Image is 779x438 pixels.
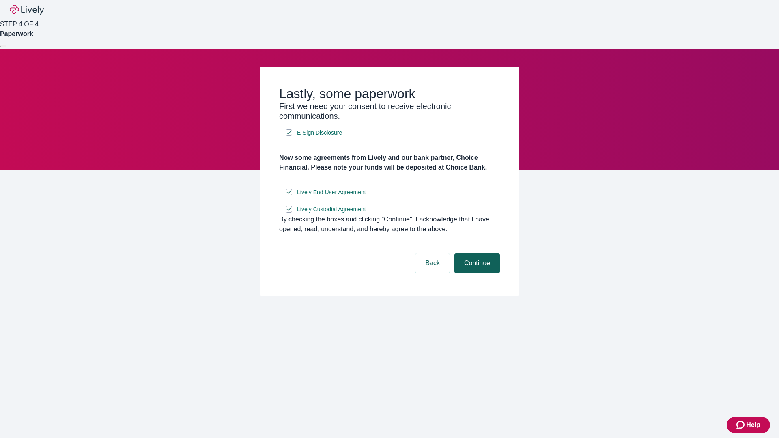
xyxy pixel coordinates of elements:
span: Help [746,420,760,430]
h3: First we need your consent to receive electronic communications. [279,101,500,121]
a: e-sign disclosure document [295,128,344,138]
a: e-sign disclosure document [295,204,368,215]
img: Lively [10,5,44,15]
h2: Lastly, some paperwork [279,86,500,101]
button: Zendesk support iconHelp [727,417,770,433]
span: Lively End User Agreement [297,188,366,197]
h4: Now some agreements from Lively and our bank partner, Choice Financial. Please note your funds wi... [279,153,500,172]
button: Continue [454,253,500,273]
a: e-sign disclosure document [295,187,368,198]
span: E-Sign Disclosure [297,129,342,137]
div: By checking the boxes and clicking “Continue", I acknowledge that I have opened, read, understand... [279,215,500,234]
svg: Zendesk support icon [736,420,746,430]
span: Lively Custodial Agreement [297,205,366,214]
button: Back [415,253,450,273]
